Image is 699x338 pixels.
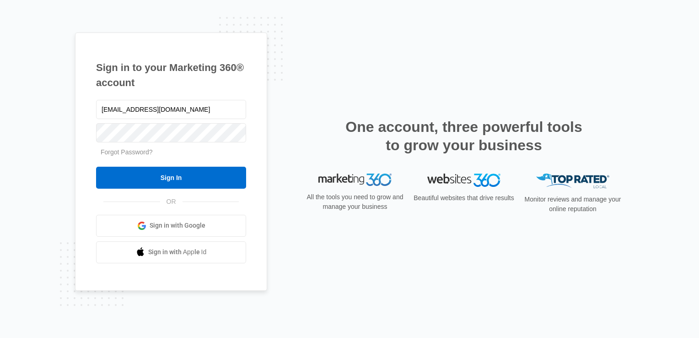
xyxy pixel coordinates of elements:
[343,118,585,154] h2: One account, three powerful tools to grow your business
[96,100,246,119] input: Email
[160,197,183,207] span: OR
[304,192,406,212] p: All the tools you need to grow and manage your business
[413,193,515,203] p: Beautiful websites that drive results
[101,148,153,156] a: Forgot Password?
[150,221,205,230] span: Sign in with Google
[96,241,246,263] a: Sign in with Apple Id
[427,174,500,187] img: Websites 360
[318,174,392,186] img: Marketing 360
[96,167,246,189] input: Sign In
[522,195,624,214] p: Monitor reviews and manage your online reputation
[536,174,609,189] img: Top Rated Local
[96,60,246,90] h1: Sign in to your Marketing 360® account
[96,215,246,237] a: Sign in with Google
[148,247,207,257] span: Sign in with Apple Id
